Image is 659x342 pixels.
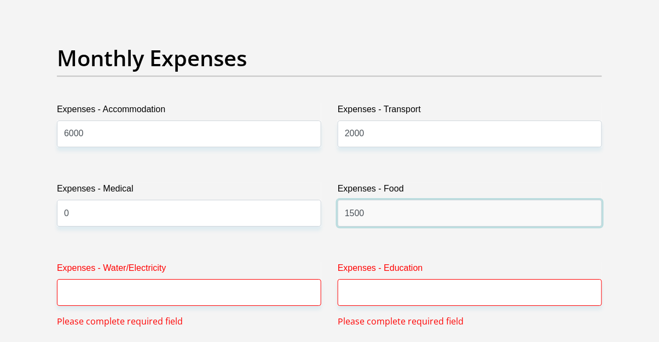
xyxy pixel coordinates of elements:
input: Expenses - Transport [338,120,602,147]
label: Expenses - Water/Electricity [57,262,321,279]
input: Expenses - Education [338,279,602,306]
label: Expenses - Medical [57,182,321,200]
input: Expenses - Water/Electricity [57,279,321,306]
h2: Monthly Expenses [57,45,602,71]
input: Expenses - Accommodation [57,120,321,147]
label: Expenses - Education [338,262,602,279]
label: Expenses - Food [338,182,602,200]
label: Expenses - Transport [338,103,602,120]
span: Please complete required field [338,315,464,328]
input: Expenses - Medical [57,200,321,227]
label: Expenses - Accommodation [57,103,321,120]
span: Please complete required field [57,315,183,328]
input: Expenses - Food [338,200,602,227]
